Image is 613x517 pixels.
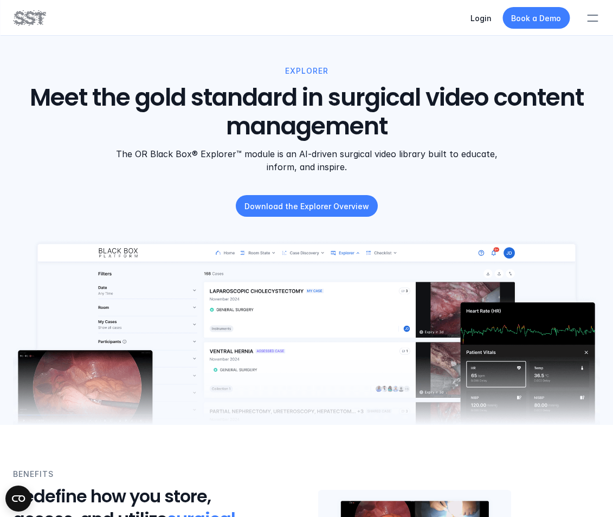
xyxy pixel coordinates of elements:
h1: Meet the gold standard in surgical video content management [13,83,600,141]
p: EXPLORER [285,65,328,77]
a: Book a Demo [502,7,570,29]
p: Book a Demo [511,12,561,24]
button: Open CMP widget [5,486,31,512]
a: Download the Explorer Overview [236,195,378,217]
p: Download the Explorer Overview [244,201,369,212]
img: Explorer Module UI [13,238,600,425]
p: The OR Black Box® Explorer™ module is an AI-driven surgical video library built to educate, infor... [101,147,512,173]
img: SST logo [13,9,46,27]
p: BENEFITS [13,468,54,480]
a: Login [470,14,492,23]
